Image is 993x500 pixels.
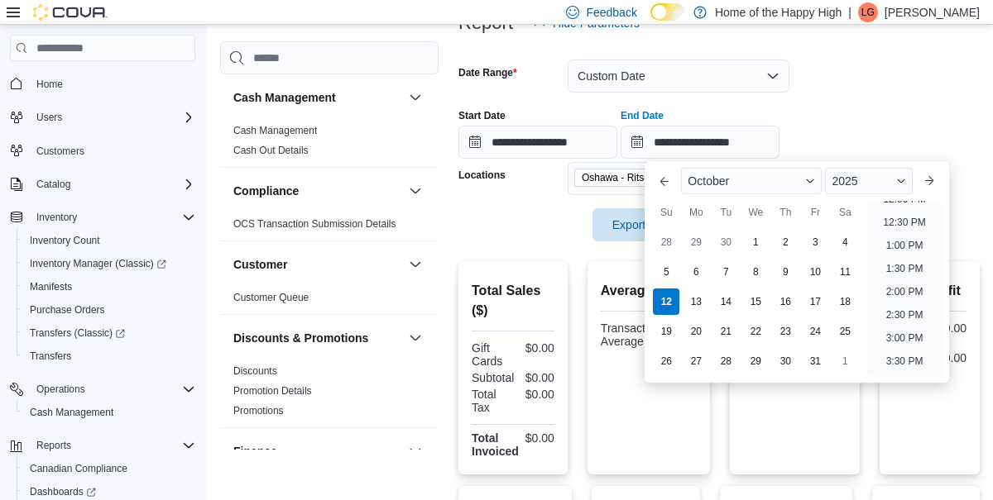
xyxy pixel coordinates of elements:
[802,318,828,345] div: day-24
[233,183,402,199] button: Compliance
[933,351,967,364] div: $0.00
[832,259,858,285] div: day-11
[233,183,299,199] h3: Compliance
[30,107,195,127] span: Users
[683,288,709,315] div: day-13
[742,348,769,374] div: day-29
[23,459,134,479] a: Canadian Compliance
[23,231,195,250] span: Inventory Count
[525,431,554,445] div: $0.00
[233,384,312,398] span: Promotion Details
[885,2,980,22] p: [PERSON_NAME]
[933,321,967,335] div: $0.00
[233,89,402,106] button: Cash Management
[458,109,506,122] label: Start Date
[23,300,195,320] span: Purchase Orders
[233,385,312,397] a: Promotion Details
[233,404,284,417] span: Promotions
[472,431,519,458] strong: Total Invoiced
[33,4,108,21] img: Cova
[30,303,105,317] span: Purchase Orders
[802,348,828,374] div: day-31
[17,252,202,275] a: Inventory Manager (Classic)
[472,281,554,321] h2: Total Sales ($)
[880,374,930,394] li: 4:00 PM
[36,439,71,452] span: Reports
[653,229,679,255] div: day-28
[472,388,510,414] div: Total Tax
[233,364,277,378] span: Discounts
[233,292,309,303] a: Customer Queue
[832,318,858,345] div: day-25
[712,288,739,315] div: day-14
[681,168,822,194] div: Button. Open the month selector. October is currently selected.
[17,321,202,345] a: Transfers (Classic)
[516,388,554,401] div: $0.00
[23,300,112,320] a: Purchase Orders
[17,229,202,252] button: Inventory Count
[17,457,202,480] button: Canadian Compliance
[880,351,930,371] li: 3:30 PM
[23,346,195,366] span: Transfers
[712,318,739,345] div: day-21
[233,443,402,460] button: Finance
[233,145,309,156] a: Cash Out Details
[233,365,277,377] a: Discounts
[712,259,739,285] div: day-7
[712,348,739,374] div: day-28
[30,280,72,293] span: Manifests
[880,259,930,279] li: 1:30 PM
[832,288,858,315] div: day-18
[3,139,202,163] button: Customers
[233,443,277,460] h3: Finance
[832,348,858,374] div: day-1
[30,207,84,227] button: Inventory
[848,2,851,22] p: |
[742,288,769,315] div: day-15
[36,178,70,191] span: Catalog
[405,441,425,461] button: Finance
[233,256,402,273] button: Customer
[36,111,62,124] span: Users
[23,277,79,297] a: Manifests
[712,199,739,226] div: Tu
[832,199,858,226] div: Sa
[30,436,78,455] button: Reports
[30,74,70,94] a: Home
[220,214,439,240] div: Compliance
[458,169,506,182] label: Locations
[858,2,878,22] div: Liam Goff
[772,348,799,374] div: day-30
[233,330,368,346] h3: Discounts & Promotions
[772,288,799,315] div: day-16
[568,60,789,93] button: Custom Date
[802,288,828,315] div: day-17
[233,405,284,417] a: Promotions
[621,126,780,159] input: Press the down key to enter a popover containing a calendar. Press the escape key to close the po...
[30,174,77,194] button: Catalog
[688,174,729,188] span: October
[36,145,84,158] span: Customers
[30,436,195,455] span: Reports
[621,109,664,122] label: End Date
[233,330,402,346] button: Discounts & Promotions
[742,259,769,285] div: day-8
[602,208,675,241] span: Export
[405,181,425,201] button: Compliance
[876,212,932,232] li: 12:30 PM
[220,361,439,427] div: Discounts & Promotions
[233,89,336,106] h3: Cash Management
[880,236,930,255] li: 1:00 PM
[653,348,679,374] div: day-26
[712,229,739,255] div: day-30
[30,379,195,399] span: Operations
[653,259,679,285] div: day-5
[17,275,202,298] button: Manifests
[233,218,396,230] a: OCS Transaction Submission Details
[30,326,125,340] span: Transfers (Classic)
[653,288,679,315] div: day-12
[36,383,85,396] span: Operations
[30,174,195,194] span: Catalog
[832,174,857,188] span: 2025
[30,406,113,419] span: Cash Management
